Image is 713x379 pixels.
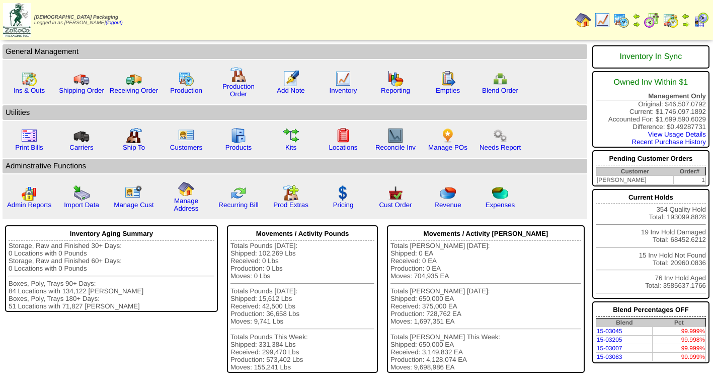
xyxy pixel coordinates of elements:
img: cust_order.png [387,185,404,201]
a: Manage Cust [114,201,153,209]
a: View Usage Details [648,131,706,138]
th: Blend [596,319,653,327]
a: 15-03205 [597,336,622,343]
a: Print Bills [15,144,43,151]
img: zoroco-logo-small.webp [3,3,31,37]
img: prodextras.gif [283,185,299,201]
a: Shipping Order [59,87,104,94]
div: Owned Inv Within $1 [596,73,706,92]
td: General Management [3,44,587,59]
a: Revenue [434,201,461,209]
img: truck.gif [73,71,90,87]
img: arrowright.gif [632,20,641,28]
a: Blend Order [482,87,518,94]
div: Current Holds [596,191,706,204]
img: workorder.gif [440,71,456,87]
td: Utilities [3,105,587,120]
div: Inventory In Sync [596,47,706,67]
img: calendarprod.gif [613,12,629,28]
a: Carriers [69,144,93,151]
img: arrowright.gif [682,20,690,28]
div: Management Only [596,92,706,100]
img: dollar.gif [335,185,351,201]
a: Ins & Outs [14,87,45,94]
td: 1 [674,176,706,184]
img: managecust.png [125,185,143,201]
img: truck2.gif [126,71,142,87]
a: Ship To [123,144,145,151]
th: Order# [674,167,706,176]
img: workflow.png [492,128,508,144]
img: calendarcustomer.gif [693,12,709,28]
img: cabinet.gif [230,128,247,144]
a: 15-03083 [597,353,622,360]
td: 99.999% [653,353,706,361]
img: calendarinout.gif [663,12,679,28]
img: reconcile.gif [230,185,247,201]
a: Recurring Bill [218,201,258,209]
a: Add Note [277,87,305,94]
td: 99.999% [653,327,706,336]
img: graph2.png [21,185,37,201]
a: Manage Address [174,197,199,212]
a: Production [170,87,202,94]
img: graph.gif [387,71,404,87]
img: pie_chart2.png [492,185,508,201]
img: calendarinout.gif [21,71,37,87]
a: Reconcile Inv [375,144,416,151]
img: home.gif [575,12,591,28]
a: Locations [329,144,357,151]
a: Empties [436,87,460,94]
th: Customer [596,167,674,176]
img: arrowleft.gif [682,12,690,20]
a: 15-03045 [597,328,622,335]
img: po.png [440,128,456,144]
img: pie_chart.png [440,185,456,201]
img: workflow.gif [283,128,299,144]
img: line_graph2.gif [387,128,404,144]
td: [PERSON_NAME] [596,176,674,184]
div: Inventory Aging Summary [9,227,214,240]
img: line_graph.gif [594,12,610,28]
span: [DEMOGRAPHIC_DATA] Packaging [34,15,118,20]
img: orders.gif [283,71,299,87]
img: locations.gif [335,128,351,144]
img: arrowleft.gif [632,12,641,20]
div: Movements / Activity Pounds [230,227,374,240]
img: calendarblend.gif [644,12,660,28]
a: Recent Purchase History [632,138,706,146]
a: Production Order [222,83,255,98]
img: truck3.gif [73,128,90,144]
div: Blend Percentages OFF [596,303,706,317]
a: (logout) [106,20,123,26]
img: factory2.gif [126,128,142,144]
a: Expenses [486,201,515,209]
th: Pct [653,319,706,327]
a: Customers [170,144,202,151]
a: Import Data [64,201,99,209]
img: calendarprod.gif [178,71,194,87]
div: Storage, Raw and Finished 30+ Days: 0 Locations with 0 Pounds Storage, Raw and Finished 60+ Days:... [9,242,214,310]
div: Totals [PERSON_NAME] [DATE]: Shipped: 0 EA Received: 0 EA Production: 0 EA Moves: 704,935 EA Tota... [390,242,581,371]
img: factory.gif [230,67,247,83]
a: Products [225,144,252,151]
img: home.gif [178,181,194,197]
img: line_graph.gif [335,71,351,87]
a: Pricing [333,201,354,209]
a: Needs Report [480,144,521,151]
div: Movements / Activity [PERSON_NAME] [390,227,581,240]
a: 15-03007 [597,345,622,352]
a: Reporting [381,87,410,94]
td: 99.998% [653,336,706,344]
img: customers.gif [178,128,194,144]
td: Adminstrative Functions [3,159,587,173]
a: Prod Extras [273,201,308,209]
div: Totals Pounds [DATE]: Shipped: 102,269 Lbs Received: 0 Lbs Production: 0 Lbs Moves: 0 Lbs Totals ... [230,242,374,371]
a: Inventory [330,87,357,94]
img: import.gif [73,185,90,201]
div: Pending Customer Orders [596,152,706,165]
a: Cust Order [379,201,412,209]
td: 99.999% [653,344,706,353]
a: Kits [285,144,296,151]
a: Admin Reports [7,201,51,209]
